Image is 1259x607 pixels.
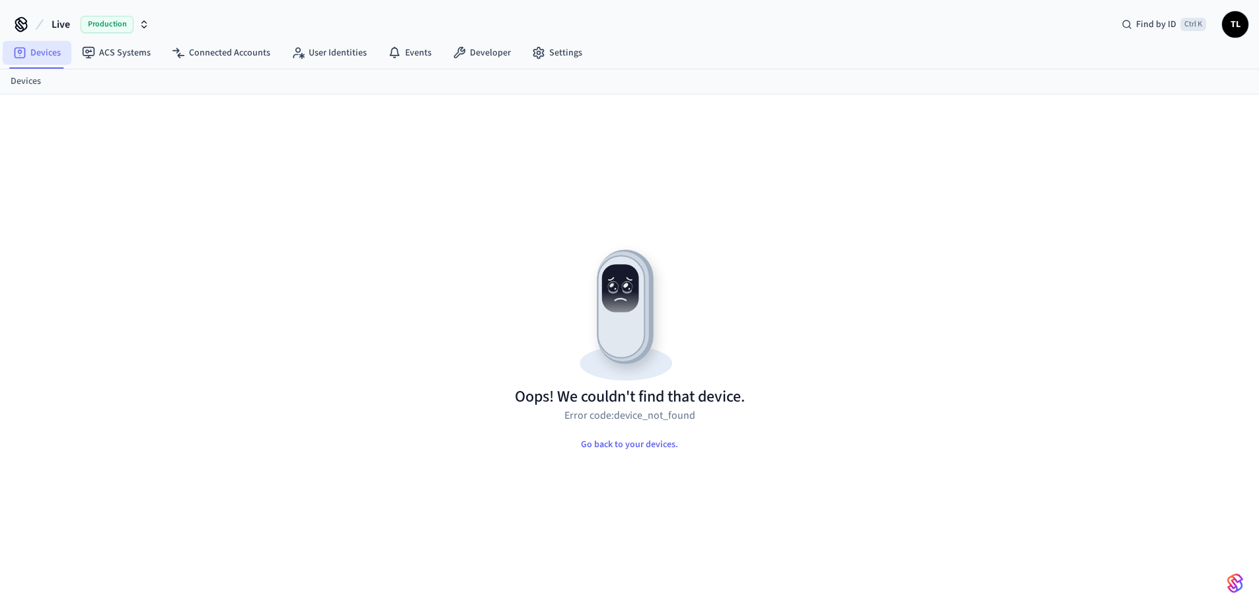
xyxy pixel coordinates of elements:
[11,75,41,89] a: Devices
[1222,11,1248,38] button: TL
[1180,18,1206,31] span: Ctrl K
[570,431,689,458] button: Go back to your devices.
[52,17,70,32] span: Live
[1111,13,1217,36] div: Find by IDCtrl K
[515,386,745,408] h1: Oops! We couldn't find that device.
[564,408,695,423] p: Error code: device_not_found
[442,41,521,65] a: Developer
[281,41,377,65] a: User Identities
[521,41,593,65] a: Settings
[377,41,442,65] a: Events
[1136,18,1176,31] span: Find by ID
[71,41,161,65] a: ACS Systems
[81,16,134,33] span: Production
[1227,573,1243,594] img: SeamLogoGradient.69752ec5.svg
[515,238,745,386] img: Resource not found
[3,41,71,65] a: Devices
[161,41,281,65] a: Connected Accounts
[1223,13,1247,36] span: TL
